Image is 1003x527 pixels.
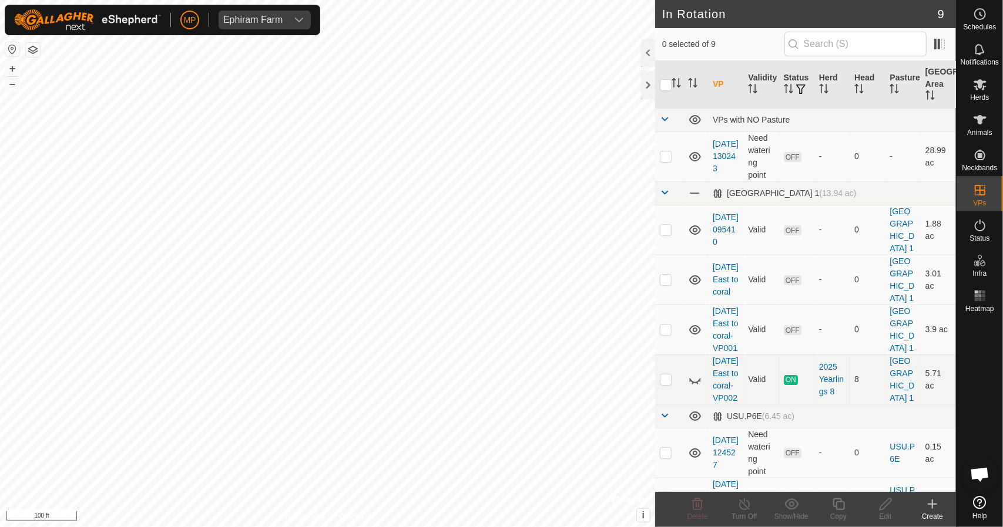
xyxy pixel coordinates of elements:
[970,94,989,101] span: Herds
[885,131,920,181] td: -
[339,512,374,522] a: Contact Us
[743,478,779,515] td: Valid
[957,491,1003,524] a: Help
[972,270,987,277] span: Infra
[5,42,19,56] button: Reset Map
[921,354,956,404] td: 5.71 ac
[967,129,992,136] span: Animals
[784,86,793,95] p-sorticon: Activate to sort
[281,512,325,522] a: Privacy Policy
[962,164,997,171] span: Neckbands
[662,7,938,21] h2: In Rotation
[713,188,856,198] div: [GEOGRAPHIC_DATA] 1
[850,61,885,109] th: Head
[642,510,645,520] span: i
[850,478,885,515] td: 0
[784,375,798,385] span: ON
[743,255,779,305] td: Valid
[850,255,885,305] td: 0
[688,80,697,89] p-sorticon: Activate to sort
[287,11,311,29] div: dropdown trigger
[890,207,914,253] a: [GEOGRAPHIC_DATA] 1
[743,305,779,354] td: Valid
[921,478,956,515] td: 0.2 ac
[962,457,998,492] div: Open chat
[721,511,768,522] div: Turn Off
[819,150,845,163] div: -
[890,256,914,303] a: [GEOGRAPHIC_DATA] 1
[5,77,19,91] button: –
[637,509,650,522] button: i
[819,447,845,459] div: -
[748,86,757,95] p-sorticon: Activate to sort
[784,448,801,458] span: OFF
[973,200,986,207] span: VPs
[762,411,794,421] span: (6.45 ac)
[961,59,999,66] span: Notifications
[784,152,801,162] span: OFF
[850,305,885,354] td: 0
[743,428,779,478] td: Need watering point
[743,354,779,404] td: Valid
[862,511,909,522] div: Edit
[890,356,914,403] a: [GEOGRAPHIC_DATA] 1
[743,61,779,109] th: Validity
[819,224,845,236] div: -
[921,305,956,354] td: 3.9 ac
[219,11,287,29] span: Ephiram Farm
[5,62,19,76] button: +
[223,15,283,25] div: Ephiram Farm
[921,131,956,181] td: 28.99 ac
[819,361,845,398] div: 2025 Yearlings 8
[970,235,989,242] span: Status
[938,5,944,23] span: 9
[819,273,845,286] div: -
[965,305,994,312] span: Heatmap
[890,485,915,507] a: USU.P6E
[921,61,956,109] th: [GEOGRAPHIC_DATA] Area
[687,512,708,521] span: Delete
[815,511,862,522] div: Copy
[972,512,987,519] span: Help
[890,442,915,464] a: USU.P6E
[850,205,885,255] td: 0
[850,131,885,181] td: 0
[184,14,196,26] span: MP
[713,479,739,514] a: [DATE] 060500
[921,255,956,305] td: 3.01 ac
[963,23,996,31] span: Schedules
[819,188,856,198] span: (13.94 ac)
[784,325,801,335] span: OFF
[890,86,899,95] p-sorticon: Activate to sort
[713,306,739,353] a: [DATE] East to coral-VP001
[26,43,40,57] button: Map Layers
[885,61,920,109] th: Pasture
[784,32,927,56] input: Search (S)
[779,61,814,109] th: Status
[819,323,845,336] div: -
[854,86,864,95] p-sorticon: Activate to sort
[768,511,815,522] div: Show/Hide
[713,411,794,421] div: USU.P6E
[713,262,739,296] a: [DATE] East to coral
[890,306,914,353] a: [GEOGRAPHIC_DATA] 1
[743,205,779,255] td: Valid
[850,354,885,404] td: 8
[784,225,801,235] span: OFF
[713,115,951,124] div: VPs with NO Pasture
[713,356,739,403] a: [DATE] East to coral-VP002
[921,205,956,255] td: 1.88 ac
[819,86,828,95] p-sorticon: Activate to sort
[743,131,779,181] td: Need watering point
[925,92,935,102] p-sorticon: Activate to sort
[784,275,801,285] span: OFF
[672,80,681,89] p-sorticon: Activate to sort
[921,428,956,478] td: 0.15 ac
[850,428,885,478] td: 0
[909,511,956,522] div: Create
[819,491,845,503] div: -
[814,61,850,109] th: Herd
[708,61,743,109] th: VP
[14,9,161,31] img: Gallagher Logo
[713,212,739,246] a: [DATE] 095410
